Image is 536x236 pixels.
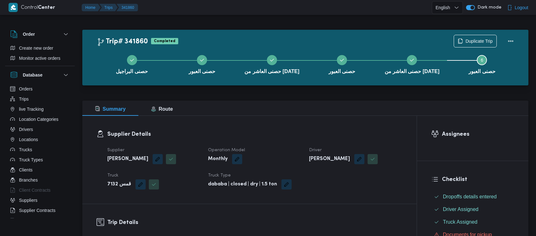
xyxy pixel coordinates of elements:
[19,146,32,153] span: Trucks
[107,181,131,188] b: قمس 7132
[129,58,135,63] svg: Step 1 is complete
[5,43,75,66] div: Order
[443,218,477,226] span: Truck Assigned
[167,47,237,80] button: حصنى العبور
[307,47,377,80] button: حصنى العبور
[19,54,60,62] span: Monitor active orders
[199,58,205,63] svg: Step 2 is complete
[505,1,531,14] button: Logout
[432,204,514,214] button: Driver Assigned
[151,38,178,44] span: Completed
[475,5,501,10] span: Dark mode
[8,165,72,175] button: Clients
[19,176,38,184] span: Branches
[97,47,167,80] button: حصنى البراجيل
[269,58,274,63] svg: Step 3 is complete
[107,148,124,152] span: Supplier
[6,211,27,230] iframe: chat widget
[8,84,72,94] button: Orders
[8,114,72,124] button: Location Categories
[443,206,478,213] span: Driver Assigned
[432,192,514,202] button: Dropoffs details entered
[8,215,72,226] button: Devices
[151,106,173,112] span: Route
[107,218,402,227] h3: Trip Details
[154,39,175,43] b: Completed
[107,155,148,163] b: [PERSON_NAME]
[447,47,517,80] button: حصنى العبور
[19,105,44,113] span: live Tracking
[95,106,126,112] span: Summary
[8,124,72,134] button: Drivers
[23,71,42,79] h3: Database
[8,175,72,185] button: Branches
[237,47,307,80] button: حصنى العاشر من [DATE]
[8,195,72,205] button: Suppliers
[116,68,148,75] span: حصنى البراجيل
[8,104,72,114] button: live Tracking
[19,186,51,194] span: Client Contracts
[5,84,75,221] div: Database
[208,173,231,177] span: Truck Type
[19,166,33,174] span: Clients
[117,4,138,11] button: 341860
[329,68,355,75] span: حصنى العبور
[443,219,477,225] span: Truck Assigned
[9,3,18,12] img: X8yXhbKr1z7QwAAAABJRU5ErkJggg==
[19,136,38,143] span: Locations
[8,94,72,104] button: Trips
[19,217,35,224] span: Devices
[208,148,245,152] span: Operation Model
[19,207,55,214] span: Supplier Contracts
[23,30,35,38] h3: Order
[465,37,493,45] span: Duplicate Trip
[8,155,72,165] button: Truck Types
[19,115,59,123] span: Location Categories
[19,85,33,93] span: Orders
[469,68,495,75] span: حصنى العبور
[385,68,439,75] span: حصنى العاشر من [DATE]
[107,130,402,139] h3: Supplier Details
[10,30,70,38] button: Order
[377,47,447,80] button: حصنى العاشر من [DATE]
[8,43,72,53] button: Create new order
[19,95,29,103] span: Trips
[8,145,72,155] button: Trucks
[432,217,514,227] button: Truck Assigned
[38,5,55,10] b: Center
[309,155,350,163] b: [PERSON_NAME]
[189,68,215,75] span: حصنى العبور
[442,175,514,184] h3: Checklist
[515,4,528,11] span: Logout
[208,181,277,188] b: dababa | closed | dry | 1.5 ton
[8,185,72,195] button: Client Contracts
[8,134,72,145] button: Locations
[244,68,299,75] span: حصنى العاشر من [DATE]
[481,58,483,63] span: 6
[97,38,148,46] h2: Trip# 341860
[8,205,72,215] button: Supplier Contracts
[19,156,43,164] span: Truck Types
[443,194,497,199] span: Dropoffs details entered
[19,126,33,133] span: Drivers
[99,4,118,11] button: Trips
[442,130,514,139] h3: Assignees
[10,71,70,79] button: Database
[443,207,478,212] span: Driver Assigned
[107,173,118,177] span: Truck
[8,53,72,63] button: Monitor active orders
[208,155,228,163] b: Monthly
[443,193,497,201] span: Dropoffs details entered
[309,148,322,152] span: Driver
[454,35,497,47] button: Duplicate Trip
[82,4,101,11] button: Home
[19,44,53,52] span: Create new order
[409,58,414,63] svg: Step 5 is complete
[19,196,37,204] span: Suppliers
[339,58,344,63] svg: Step 4 is complete
[504,35,517,47] button: Actions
